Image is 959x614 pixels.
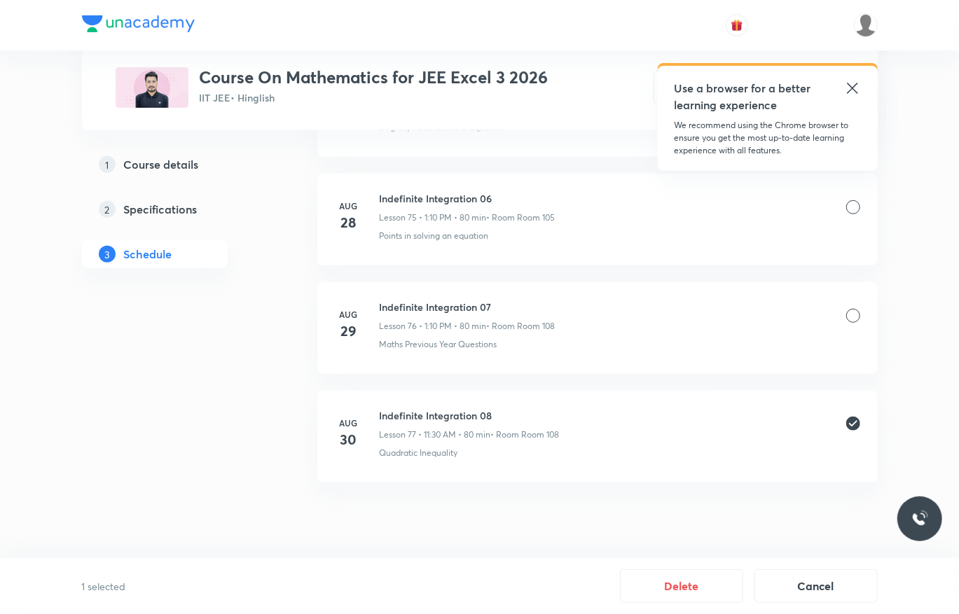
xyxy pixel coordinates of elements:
[335,321,363,342] h4: 29
[380,191,556,206] h6: Indefinite Integration 06
[380,230,489,242] p: Points in solving an equation
[82,15,195,36] a: Company Logo
[200,90,549,105] p: IIT JEE • Hinglish
[82,579,373,594] p: 1 selected
[380,428,491,441] p: Lesson 77 • 11:30 AM • 80 min
[854,13,878,37] img: aadi Shukla
[620,569,743,603] button: Delete
[124,246,172,263] h5: Schedule
[99,246,116,263] p: 3
[380,447,458,459] p: Quadratic Inequality
[380,300,556,314] h6: Indefinite Integration 07
[380,320,487,333] p: Lesson 76 • 1:10 PM • 80 min
[200,67,549,88] h3: Course On Mathematics for JEE Excel 3 2026
[380,338,497,351] p: Maths Previous Year Questions
[754,569,878,603] button: Cancel
[487,320,556,333] p: • Room Room 108
[335,417,363,429] h6: Aug
[335,212,363,233] h4: 28
[726,14,748,36] button: avatar
[654,71,743,104] button: Preview
[335,429,363,450] h4: 30
[487,211,556,224] p: • Room Room 105
[335,200,363,212] h6: Aug
[124,201,198,218] h5: Specifications
[124,156,199,173] h5: Course details
[380,211,487,224] p: Lesson 75 • 1:10 PM • 80 min
[675,80,814,113] h5: Use a browser for a better learning experience
[99,156,116,173] p: 1
[82,15,195,32] img: Company Logo
[335,308,363,321] h6: Aug
[116,67,188,108] img: 01FAA979-B975-43A7-8750-B00130C2F7BA_plus.png
[675,119,861,157] p: We recommend using the Chrome browser to ensure you get the most up-to-date learning experience w...
[82,151,272,179] a: 1Course details
[82,195,272,223] a: 2Specifications
[99,201,116,218] p: 2
[911,510,928,527] img: ttu
[491,428,560,441] p: • Room Room 108
[731,19,743,32] img: avatar
[380,408,560,423] h6: Indefinite Integration 08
